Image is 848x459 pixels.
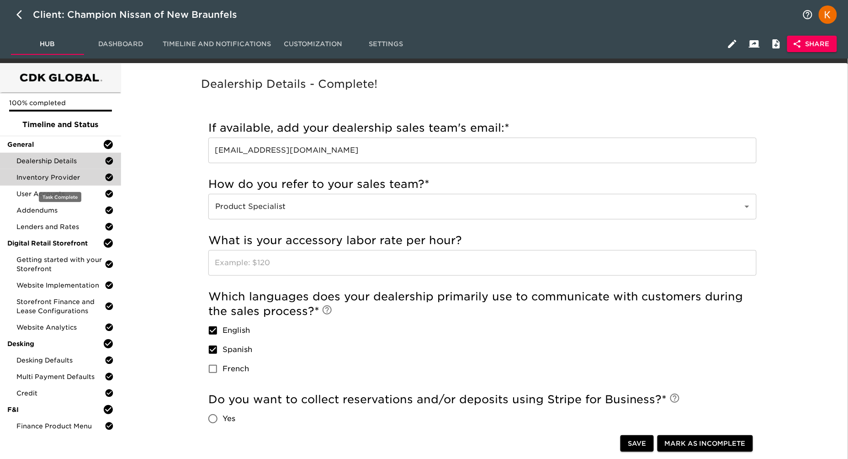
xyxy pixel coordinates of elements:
span: Credit [16,389,105,398]
span: Save [628,438,647,449]
button: Mark as Incomplete [657,435,753,452]
img: Profile [819,5,837,24]
span: Timeline and Notifications [163,38,271,50]
span: Storefront Finance and Lease Configurations [16,297,105,315]
span: English [223,325,250,336]
span: User Accounts [16,189,105,198]
h5: If available, add your dealership sales team's email: [208,121,757,135]
span: General [7,140,103,149]
span: Spanish [223,344,252,355]
h5: Do you want to collect reservations and/or deposits using Stripe for Business? [208,392,757,407]
span: Settings [355,38,417,50]
span: Timeline and Status [7,119,114,130]
span: Digital Retail Storefront [7,239,103,248]
div: Client: Champion Nissan of New Braunfels [33,7,250,22]
span: Getting started with your Storefront [16,255,105,273]
span: Dealership Details [16,156,105,165]
p: 100% completed [9,98,112,107]
span: Multi Payment Defaults [16,372,105,381]
h5: What is your accessory labor rate per hour? [208,233,757,248]
span: Desking [7,339,103,348]
span: Desking Defaults [16,356,105,365]
input: Example: salesteam@cdkford.com [208,138,757,163]
span: Website Implementation [16,281,105,290]
span: Share [795,38,830,50]
button: Edit Hub [721,33,743,55]
button: Save [620,435,654,452]
span: Finance Product Menu [16,422,105,431]
h5: Which languages does your dealership primarily use to communicate with customers during the sales... [208,289,757,319]
span: Dashboard [90,38,152,50]
span: Inventory Provider [16,173,105,182]
button: Share [787,36,837,53]
span: Hub [16,38,79,50]
span: French [223,363,249,374]
button: Internal Notes and Comments [765,33,787,55]
span: Website Analytics [16,323,105,332]
h5: Dealership Details - Complete! [201,77,764,91]
input: Example: $120 [208,250,757,276]
button: Open [741,200,753,213]
span: F&I [7,405,103,414]
span: Mark as Incomplete [665,438,746,449]
span: Lenders and Rates [16,222,105,231]
button: notifications [797,4,819,26]
button: Client View [743,33,765,55]
h5: How do you refer to your sales team? [208,177,757,192]
span: Yes [223,413,235,424]
span: Addendums [16,206,105,215]
span: Customization [282,38,344,50]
